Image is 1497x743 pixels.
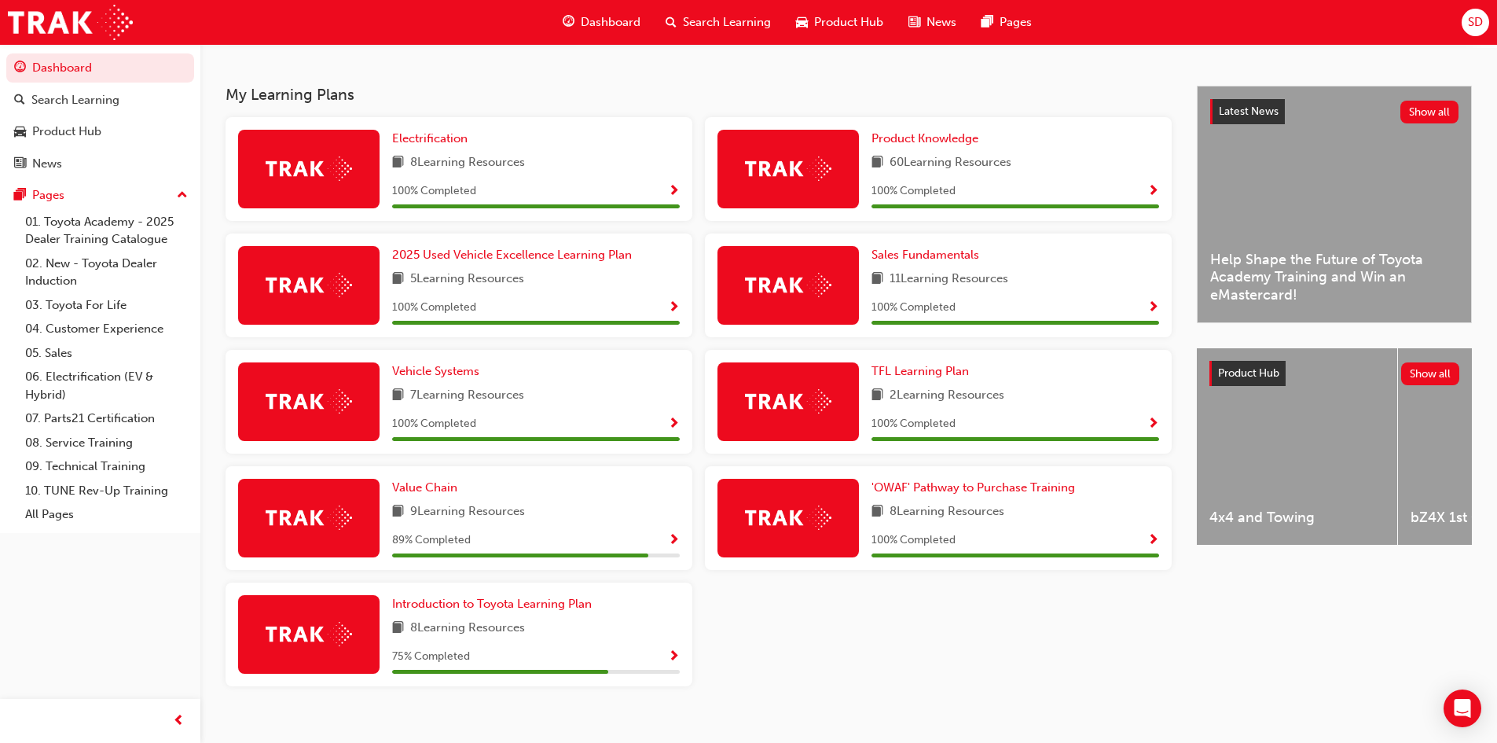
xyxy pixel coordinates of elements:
img: Trak [266,273,352,297]
span: book-icon [392,153,404,173]
a: Value Chain [392,479,464,497]
span: News [926,13,956,31]
span: 4x4 and Towing [1209,509,1385,527]
button: Show all [1400,101,1459,123]
img: Trak [8,5,133,40]
span: Show Progress [668,185,680,199]
a: TFL Learning Plan [871,362,975,381]
span: Show Progress [668,417,680,432]
a: 10. TUNE Rev-Up Training [19,479,194,503]
span: 8 Learning Resources [410,153,525,173]
span: Latest News [1219,105,1279,118]
a: Search Learning [6,86,194,115]
a: All Pages [19,502,194,527]
button: Pages [6,181,194,210]
div: Pages [32,186,64,204]
span: Product Knowledge [871,131,978,145]
a: 02. New - Toyota Dealer Induction [19,252,194,293]
a: 09. Technical Training [19,454,194,479]
span: Product Hub [1218,366,1279,380]
span: 100 % Completed [871,182,956,200]
a: News [6,149,194,178]
a: 'OWAF' Pathway to Purchase Training [871,479,1081,497]
img: Trak [745,273,831,297]
span: Electrification [392,131,468,145]
h3: My Learning Plans [226,86,1172,104]
img: Trak [266,622,352,646]
span: Product Hub [814,13,883,31]
a: 07. Parts21 Certification [19,406,194,431]
span: Value Chain [392,480,457,495]
span: guage-icon [14,61,26,75]
a: Product HubShow all [1209,361,1459,386]
span: 2 Learning Resources [890,386,1004,406]
button: Show Progress [1147,414,1159,434]
span: 100 % Completed [871,532,956,550]
span: guage-icon [563,13,574,32]
a: car-iconProduct Hub [783,6,896,39]
span: book-icon [871,386,883,406]
button: Show Progress [668,531,680,550]
span: Show Progress [668,534,680,548]
span: 'OWAF' Pathway to Purchase Training [871,480,1075,495]
button: Show Progress [1147,298,1159,318]
span: prev-icon [173,712,185,731]
span: search-icon [666,13,677,32]
span: 5 Learning Resources [410,270,524,289]
span: 75 % Completed [392,648,470,666]
span: 100 % Completed [392,182,476,200]
a: guage-iconDashboard [550,6,653,39]
span: 8 Learning Resources [890,502,1004,522]
a: 2025 Used Vehicle Excellence Learning Plan [392,246,638,264]
button: DashboardSearch LearningProduct HubNews [6,50,194,181]
button: Show all [1401,362,1460,385]
span: Show Progress [1147,301,1159,315]
span: Show Progress [668,650,680,664]
a: 01. Toyota Academy - 2025 Dealer Training Catalogue [19,210,194,252]
span: Show Progress [1147,417,1159,432]
img: Trak [745,156,831,181]
span: book-icon [392,386,404,406]
a: news-iconNews [896,6,969,39]
span: 8 Learning Resources [410,619,525,638]
span: book-icon [871,270,883,289]
span: Show Progress [668,301,680,315]
div: Product Hub [32,123,101,141]
img: Trak [266,506,352,530]
span: 100 % Completed [392,415,476,433]
a: Dashboard [6,53,194,83]
a: pages-iconPages [969,6,1044,39]
a: 05. Sales [19,341,194,366]
span: 11 Learning Resources [890,270,1008,289]
button: Show Progress [668,414,680,434]
a: Product Knowledge [871,130,985,148]
span: pages-icon [981,13,993,32]
a: Sales Fundamentals [871,246,985,264]
span: book-icon [392,502,404,522]
span: book-icon [392,270,404,289]
button: Show Progress [668,647,680,667]
span: 100 % Completed [392,299,476,317]
img: Trak [745,389,831,414]
span: search-icon [14,94,25,108]
span: Sales Fundamentals [871,248,979,262]
span: 100 % Completed [871,415,956,433]
a: 08. Service Training [19,431,194,455]
a: Electrification [392,130,474,148]
button: Show Progress [668,182,680,201]
a: 06. Electrification (EV & Hybrid) [19,365,194,406]
span: pages-icon [14,189,26,203]
span: 89 % Completed [392,532,471,550]
span: car-icon [14,125,26,139]
button: Show Progress [668,298,680,318]
span: 9 Learning Resources [410,502,525,522]
span: 100 % Completed [871,299,956,317]
span: up-icon [177,186,188,206]
span: Show Progress [1147,185,1159,199]
img: Trak [266,389,352,414]
span: car-icon [796,13,808,32]
span: book-icon [392,619,404,638]
a: 4x4 and Towing [1197,348,1397,545]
